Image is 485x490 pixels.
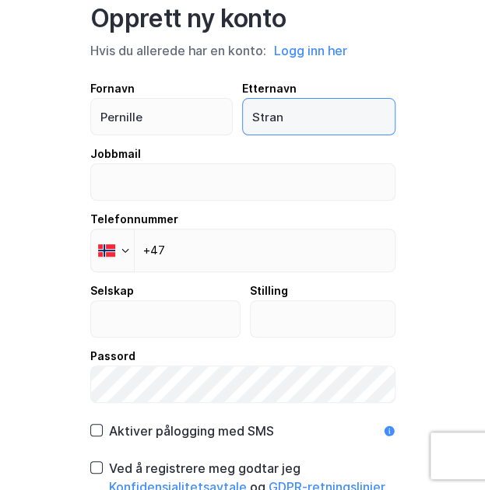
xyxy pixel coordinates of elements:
[407,415,485,490] iframe: Chat Widget
[269,40,352,61] button: Logg inn her
[90,229,396,272] input: Telefonnummer
[90,79,234,98] div: Fornavn
[90,145,396,163] div: Jobbmail
[91,229,134,271] div: Norway: + 47
[90,347,396,366] div: Passord
[407,415,485,490] div: Kontrollprogram for chat
[90,210,396,229] div: Telefonnummer
[109,422,274,440] div: Aktiver pålogging med SMS
[242,79,395,98] div: Etternavn
[90,40,396,61] div: Hvis du allerede har en konto:
[90,282,241,300] div: Selskap
[250,282,395,300] div: Stilling
[90,3,396,34] div: Opprett ny konto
